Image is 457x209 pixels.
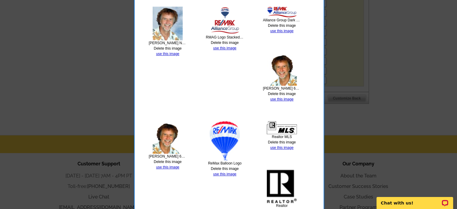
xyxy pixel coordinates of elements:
img: th_realtor_mls.jpg [267,121,297,134]
a: Delete this image [211,167,239,171]
a: Delete this image [154,46,182,51]
a: Delete this image [154,160,182,164]
div: [PERSON_NAME] 610x664 .jpg [263,86,301,91]
div: Alliance Group Dark Logo.jpg [263,17,301,23]
a: use this image [213,172,236,176]
a: use this image [270,146,293,150]
a: use this image [270,97,293,101]
img: thumb-5fe9708cd5888.jpg [153,7,183,40]
img: thumb-57ac77c236d74.jpg [267,53,297,86]
a: Delete this image [268,92,296,96]
div: ReMax Balloon Logo [206,161,244,166]
img: thumb-57c3041852b36.jpg [210,7,240,35]
a: Delete this image [268,23,296,28]
a: use this image [156,165,179,169]
a: Delete this image [268,140,296,144]
div: [PERSON_NAME] 610x664. flipped .jpg [149,154,187,159]
a: use this image [213,46,236,50]
div: RMAG Logo Stacked.jpg [206,35,244,40]
a: Delete this image [211,41,239,45]
div: [PERSON_NAME] Not Flipped resized for ReMax site Small.jpg [149,40,187,46]
img: thumb-57ac779558cbc.jpg [153,121,183,154]
img: thumb-57ac78150ce8c.jpg [267,7,297,17]
div: Realtor MLS [263,134,301,140]
iframe: LiveChat chat widget [373,190,457,209]
div: Realtor [263,203,301,208]
img: th_ReMaxVerticalBalloonPMS.jpg [210,121,240,161]
img: th_realtor.jpg [267,170,297,203]
a: use this image [270,29,293,33]
a: use this image [156,52,179,56]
